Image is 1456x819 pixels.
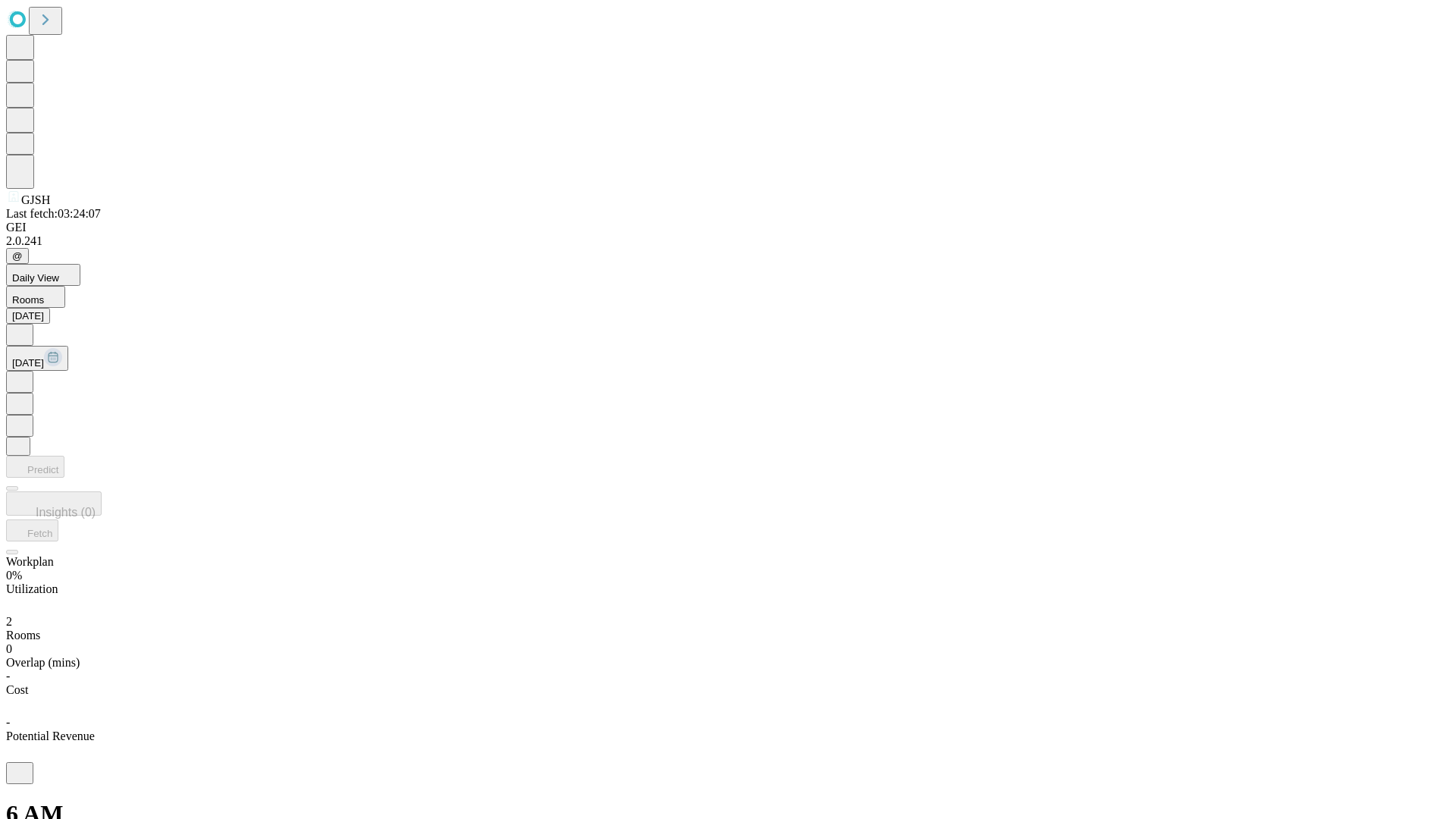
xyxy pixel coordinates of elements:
button: [DATE] [6,346,68,371]
span: @ [12,250,23,262]
div: 2.0.241 [6,234,1450,248]
button: Insights (0) [6,491,102,516]
span: Rooms [6,629,40,642]
button: Daily View [6,264,80,286]
span: Overlap (mins) [6,656,80,669]
span: - [6,716,10,729]
span: Workplan [6,555,54,568]
span: Rooms [12,294,44,306]
span: Daily View [12,272,59,284]
button: @ [6,248,29,264]
span: GJSH [21,193,50,206]
button: Fetch [6,519,58,541]
span: 2 [6,615,12,628]
span: - [6,670,10,682]
span: 0% [6,569,22,582]
button: Predict [6,456,64,478]
span: Utilization [6,582,58,595]
div: GEI [6,221,1450,234]
span: 0 [6,642,12,655]
span: Cost [6,683,28,696]
span: [DATE] [12,357,44,369]
span: Insights (0) [36,506,96,519]
button: [DATE] [6,308,50,324]
button: Rooms [6,286,65,308]
span: Potential Revenue [6,730,95,742]
span: Last fetch: 03:24:07 [6,207,101,220]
